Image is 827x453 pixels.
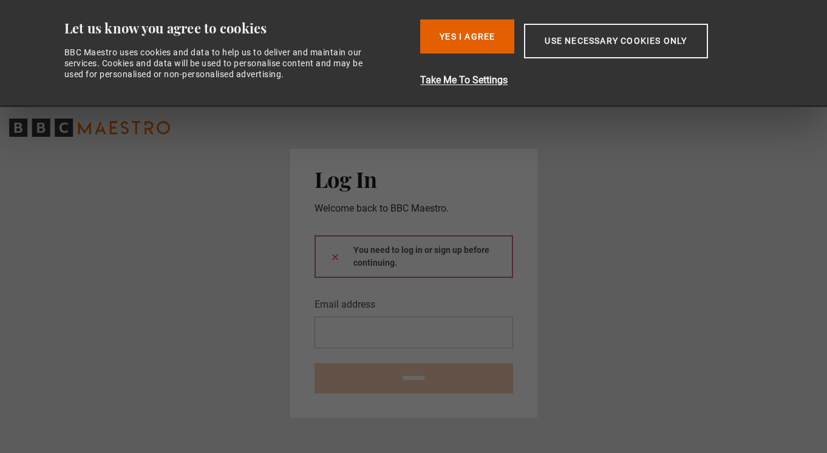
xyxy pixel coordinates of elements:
[315,166,513,192] h2: Log In
[64,19,411,37] div: Let us know you agree to cookies
[420,19,514,54] button: Yes I Agree
[420,73,772,88] button: Take Me To Settings
[524,24,707,58] button: Use necessary cookies only
[315,201,513,216] p: Welcome back to BBC Maestro.
[64,47,376,80] div: BBC Maestro uses cookies and data to help us to deliver and maintain our services. Cookies and da...
[315,235,513,278] div: You need to log in or sign up before continuing.
[9,119,170,137] svg: BBC Maestro
[315,297,375,312] label: Email address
